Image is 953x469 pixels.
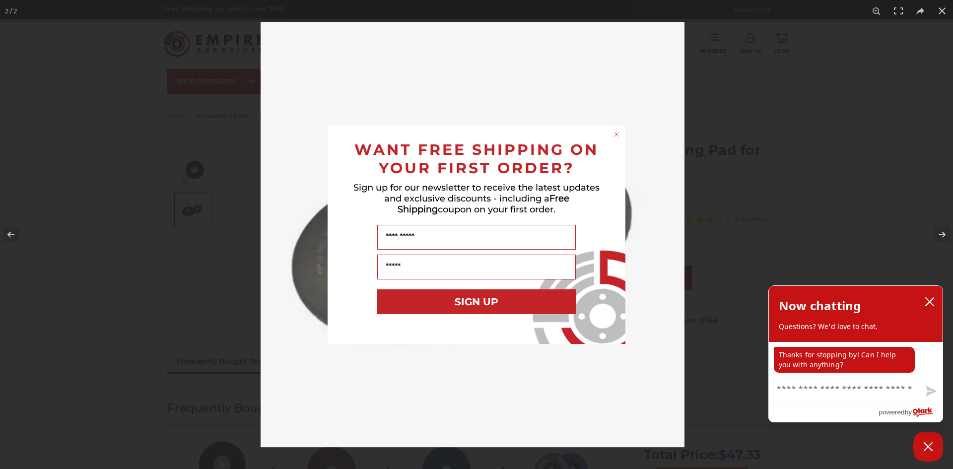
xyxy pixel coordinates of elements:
[922,294,938,309] button: close chatbox
[354,140,599,177] span: WANT FREE SHIPPING ON YOUR FIRST ORDER?
[768,285,943,422] div: olark chatbox
[774,347,915,373] p: Thanks for stopping by! Can I help you with anything?
[779,322,933,332] p: Questions? We'd love to chat.
[398,193,569,215] span: Free Shipping
[913,432,943,462] button: Close Chatbox
[918,380,943,403] button: Send message
[612,130,621,139] button: Close dialog
[879,403,943,422] a: Powered by Olark
[779,296,861,316] h2: Now chatting
[377,289,576,314] button: SIGN UP
[769,342,943,377] div: chat
[905,406,912,418] span: by
[353,182,600,215] span: Sign up for our newsletter to receive the latest updates and exclusive discounts - including a co...
[879,406,904,418] span: powered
